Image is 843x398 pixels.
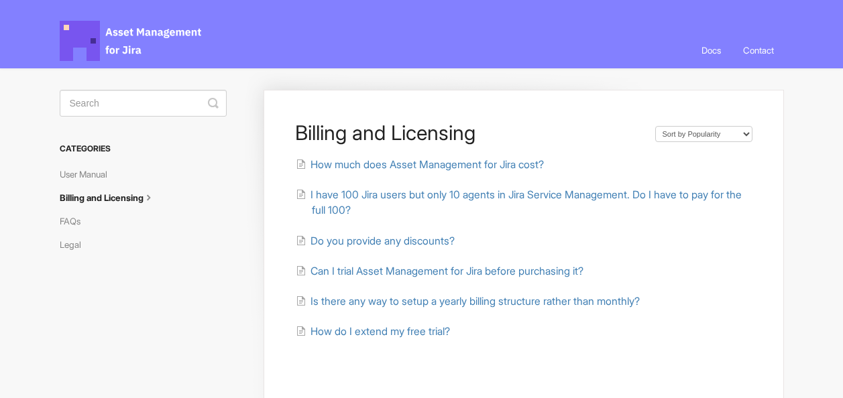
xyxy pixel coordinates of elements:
[311,158,544,171] span: How much does Asset Management for Jira cost?
[60,210,91,232] a: FAQs
[296,325,450,338] a: How do I extend my free trial?
[296,188,742,216] a: I have 100 Jira users but only 10 agents in Jira Service Management. Do I have to pay for the ful...
[60,163,117,185] a: User Manual
[311,235,455,247] span: Do you provide any discounts?
[295,121,641,145] h1: Billing and Licensing
[691,32,731,68] a: Docs
[311,295,640,308] span: Is there any way to setup a yearly billing structure rather than monthly?
[296,265,583,277] a: Can I trial Asset Management for Jira before purchasing it?
[655,126,752,142] select: Page reloads on selection
[60,90,227,117] input: Search
[60,137,227,161] h3: Categories
[311,188,742,216] span: I have 100 Jira users but only 10 agents in Jira Service Management. Do I have to pay for the ful...
[733,32,784,68] a: Contact
[296,295,640,308] a: Is there any way to setup a yearly billing structure rather than monthly?
[296,158,544,171] a: How much does Asset Management for Jira cost?
[60,187,166,208] a: Billing and Licensing
[60,21,203,61] span: Asset Management for Jira Docs
[311,265,583,277] span: Can I trial Asset Management for Jira before purchasing it?
[296,235,455,247] a: Do you provide any discounts?
[311,325,450,338] span: How do I extend my free trial?
[60,234,91,255] a: Legal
